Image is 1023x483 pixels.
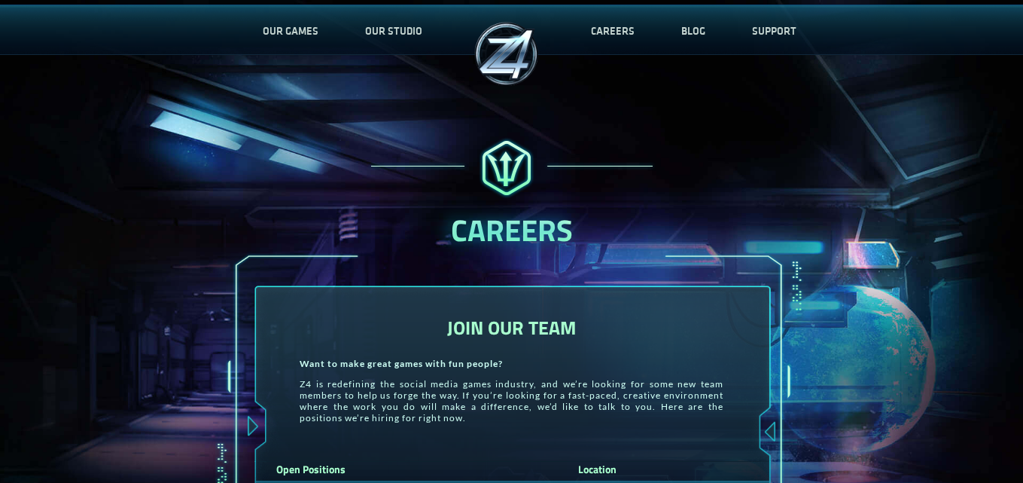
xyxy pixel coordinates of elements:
img: palace [469,17,544,92]
img: palace [363,133,660,204]
a: CAREERS [568,6,658,56]
b: CAREERS [451,207,573,253]
p: Z4 is redefining the social media games industry, and we’re looking for some new team members to ... [277,378,746,423]
label: Location [563,461,769,477]
label: Open Positions [254,461,563,477]
a: BLOG [658,6,729,56]
h2: JOIN OUR TEAM [277,313,746,342]
strong: Want to make great games with fun people? [300,358,503,369]
a: OUR STUDIO [342,6,446,56]
a: OUR GAMES [239,6,342,56]
a: SUPPORT [729,6,820,56]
